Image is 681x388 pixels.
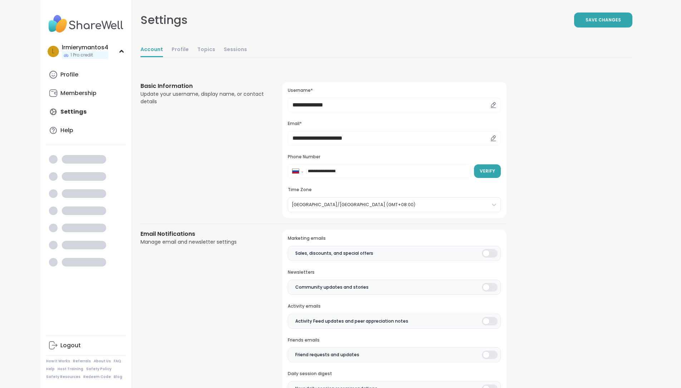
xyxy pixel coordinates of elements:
span: Verify [480,168,495,174]
a: Safety Policy [86,367,112,372]
a: Host Training [58,367,83,372]
a: How It Works [46,359,70,364]
a: Account [140,43,163,57]
a: Blog [114,374,122,379]
h3: Newsletters [288,269,500,275]
span: l [52,47,54,56]
a: Logout [46,337,126,354]
a: Membership [46,85,126,102]
a: Redeem Code [83,374,111,379]
h3: Daily session digest [288,371,500,377]
div: Logout [60,342,81,349]
button: Verify [474,164,501,178]
span: Activity Feed updates and peer appreciation notes [295,318,408,324]
h3: Email Notifications [140,230,265,238]
h3: Email* [288,121,500,127]
a: Profile [172,43,189,57]
h3: Phone Number [288,154,500,160]
a: Safety Resources [46,374,80,379]
h3: Marketing emails [288,235,500,242]
a: FAQ [114,359,121,364]
div: Manage email and newsletter settings [140,238,265,246]
div: Profile [60,71,78,79]
span: Community updates and stories [295,284,369,290]
span: Friend requests and updates [295,352,359,358]
span: Save Changes [586,17,621,23]
span: 1 Pro credit [70,52,93,58]
a: Sessions [224,43,247,57]
div: lrmierymantos4 [62,44,108,51]
a: Help [46,367,55,372]
a: Topics [197,43,215,57]
a: Help [46,122,126,139]
div: Membership [60,89,97,97]
h3: Activity emails [288,303,500,309]
span: Sales, discounts, and special offers [295,250,373,257]
div: Help [60,126,73,134]
button: Save Changes [574,13,632,28]
div: Update your username, display name, or contact details [140,90,265,105]
a: About Us [94,359,111,364]
h3: Time Zone [288,187,500,193]
div: Settings [140,11,188,29]
h3: Friends emails [288,337,500,343]
h3: Username* [288,88,500,94]
h3: Basic Information [140,82,265,90]
a: Profile [46,66,126,83]
img: ShareWell Nav Logo [46,11,126,36]
a: Referrals [73,359,91,364]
